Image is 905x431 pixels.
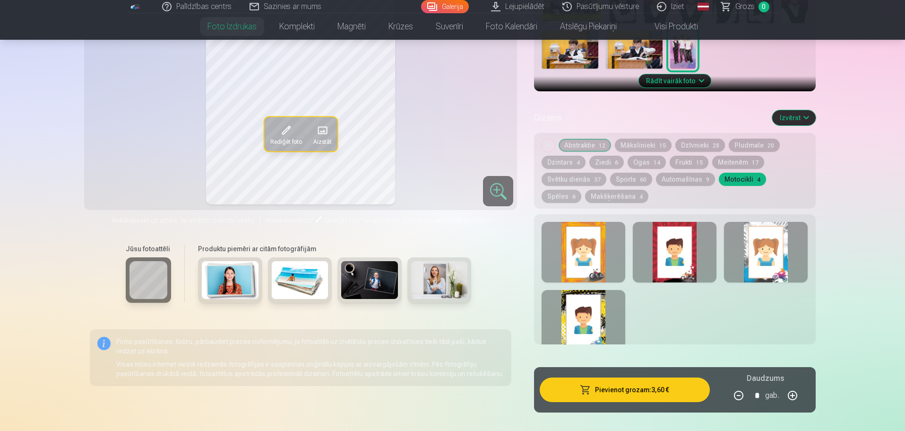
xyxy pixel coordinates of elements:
span: 6 [572,194,576,200]
button: Automašīnas9 [656,173,715,186]
span: 15 [696,159,703,166]
span: Aizstāt [313,138,331,145]
button: Aizstāt [307,117,337,151]
div: gab. [765,384,779,407]
h5: Dizains [534,111,764,124]
button: Sports60 [610,173,652,186]
button: Spēles6 [542,190,581,203]
a: Suvenīri [424,13,474,40]
span: 20 [767,142,774,149]
button: Motocikli4 [719,173,766,186]
button: Dzintars4 [542,156,586,169]
span: 4 [757,176,760,183]
span: 12 [599,142,605,149]
a: Foto kalendāri [474,13,549,40]
span: Noklikšķiniet uz attēla, lai atvērtu izvērstu skatu [112,216,254,225]
button: Rādīt vairāk foto [638,74,711,88]
span: 37 [594,176,601,183]
button: Ogas14 [628,156,666,169]
p: Visas mūsu internet vietnē redzamās fotogrāfijas ir saspiestas oriģinālu kopijas ar aizsargājošām... [116,360,504,378]
button: Meitenēm17 [712,156,764,169]
span: Rediģēt foto [324,217,361,224]
a: Magnēti [326,13,377,40]
button: Ziedi6 [589,156,624,169]
span: lai apgrieztu, pagrieztu vai piemērotu filtru [363,217,489,224]
button: Frukti15 [670,156,708,169]
span: 28 [713,142,719,149]
button: Abstraktie12 [559,139,611,152]
button: Pievienot grozam:3,60 € [540,378,709,402]
span: 60 [640,176,646,183]
span: 0 [758,1,769,12]
h6: Produktu piemēri ar citām fotogrāfijām [194,244,475,254]
span: 14 [654,159,660,166]
span: 17 [752,159,758,166]
h6: Jūsu fotoattēli [126,244,171,254]
p: Pirms pasūtīšanas, lūdzu, pārbaudiet preces noformējumu, jo fotoattēli uz izvēlētās preces izskat... [116,337,504,356]
span: 4 [577,159,580,166]
span: " [361,217,363,224]
img: /fa1 [130,4,141,9]
span: 6 [615,159,618,166]
a: Krūzes [377,13,424,40]
span: 9 [706,176,709,183]
h5: Daudzums [747,373,784,384]
button: Rediģēt foto [264,117,307,151]
button: Makšķerēšana4 [585,190,648,203]
span: 15 [659,142,666,149]
span: Grozs [735,1,755,12]
span: Rediģēt foto [270,138,302,145]
span: " [312,217,315,224]
a: Foto izdrukas [196,13,268,40]
span: 4 [639,194,643,200]
a: Atslēgu piekariņi [549,13,628,40]
button: Mākslinieki15 [615,139,672,152]
span: Noklikšķiniet uz [266,217,312,224]
button: Pludmale20 [729,139,780,152]
button: Dzīvnieki28 [675,139,725,152]
a: Visi produkti [628,13,709,40]
button: Svētku dienās37 [542,173,606,186]
a: Komplekti [268,13,326,40]
button: Izvērst [772,110,816,125]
